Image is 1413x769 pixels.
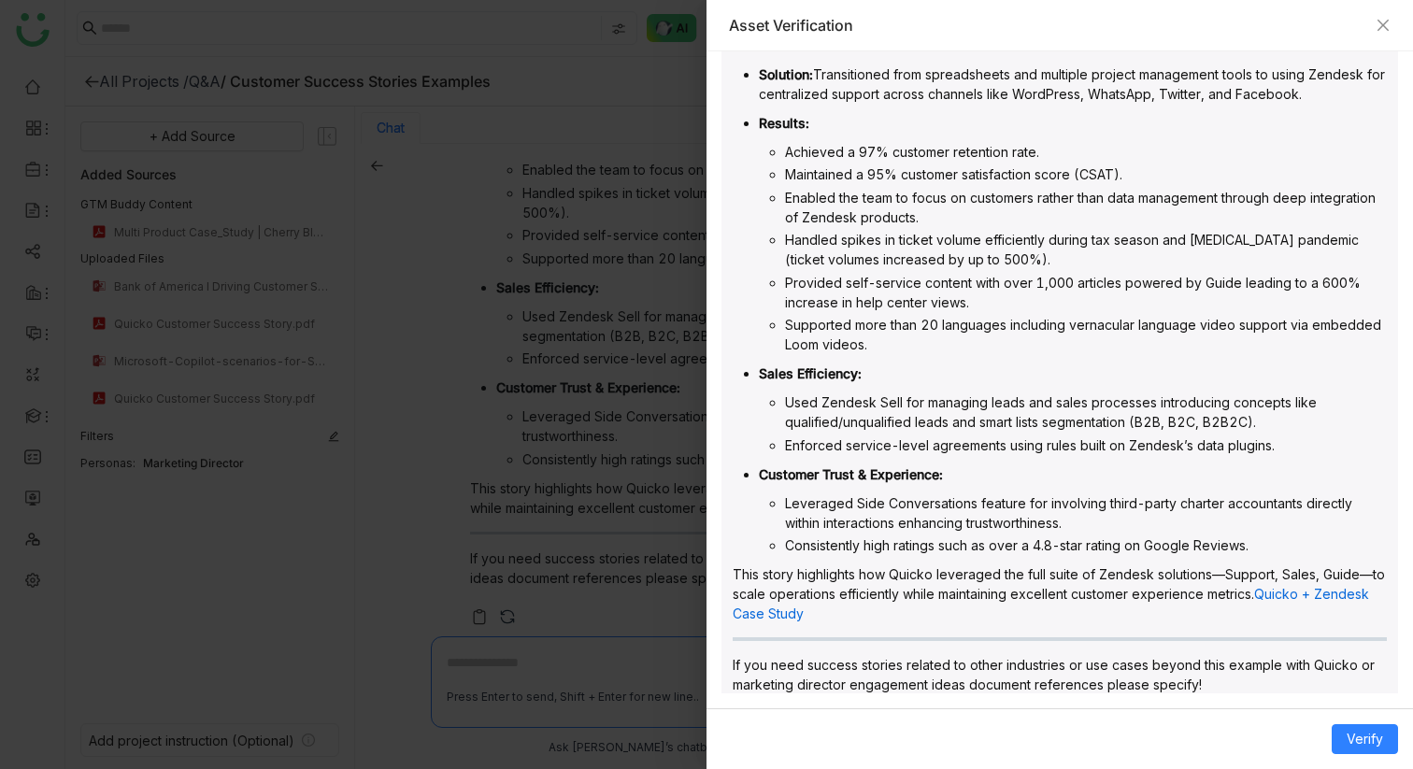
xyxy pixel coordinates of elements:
strong: Sales Efficiency: [759,365,862,381]
li: Handled spikes in ticket volume efficiently during tax season and [MEDICAL_DATA] pandemic (ticket... [785,230,1387,269]
li: Consistently high ratings such as over a 4.8-star rating on Google Reviews. [785,535,1387,555]
li: Used Zendesk Sell for managing leads and sales processes introducing concepts like qualified/unqu... [785,392,1387,432]
li: Leveraged Side Conversations feature for involving third-party charter accountants directly withi... [785,493,1387,533]
p: If you need success stories related to other industries or use cases beyond this example with Qui... [733,655,1387,694]
li: Enabled the team to focus on customers rather than data management through deep integration of Ze... [785,188,1387,227]
button: Close [1376,18,1391,33]
li: Achieved a 97% customer retention rate. [785,142,1387,162]
strong: Customer Trust & Experience: [759,466,943,482]
li: Enforced service-level agreements using rules built on Zendesk’s data plugins. [785,435,1387,455]
p: Transitioned from spreadsheets and multiple project management tools to using Zendesk for central... [759,64,1387,104]
strong: Results: [759,115,809,131]
strong: Solution: [759,66,813,82]
p: This story highlights how Quicko leveraged the full suite of Zendesk solutions—Support, Sales, Gu... [733,564,1387,623]
span: Verify [1347,729,1383,749]
li: Provided self-service content with over 1,000 articles powered by Guide leading to a 600% increas... [785,273,1387,312]
button: Verify [1332,724,1398,754]
li: Supported more than 20 languages including vernacular language video support via embedded Loom vi... [785,315,1387,354]
div: Asset Verification [729,15,1366,36]
li: Maintained a 95% customer satisfaction score (CSAT). [785,164,1387,184]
